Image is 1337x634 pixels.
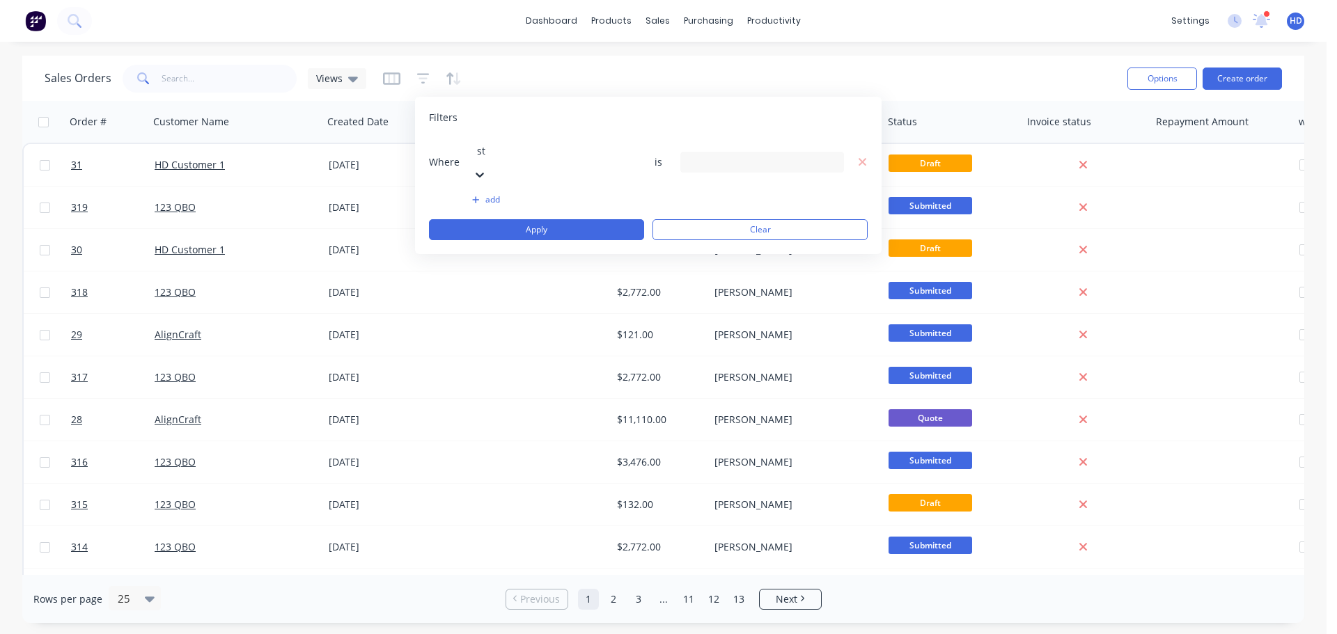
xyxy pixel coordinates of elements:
[155,328,201,341] a: AlignCraft
[889,494,972,512] span: Draft
[155,455,196,468] a: 123 QBO
[889,197,972,214] span: Submitted
[617,455,699,469] div: $3,476.00
[617,328,699,342] div: $121.00
[1164,10,1217,31] div: settings
[889,154,972,172] span: Draft
[71,200,88,214] span: 319
[429,219,644,240] button: Apply
[889,409,972,427] span: Quote
[71,285,88,299] span: 318
[329,285,432,299] div: [DATE]
[33,592,102,606] span: Rows per page
[71,441,155,483] a: 316
[155,243,225,256] a: HD Customer 1
[155,498,196,511] a: 123 QBO
[520,592,560,606] span: Previous
[155,158,225,171] a: HD Customer 1
[472,194,636,205] button: add
[71,356,155,398] a: 317
[1156,115,1249,129] div: Repayment Amount
[617,498,699,512] div: $132.00
[329,243,432,257] div: [DATE]
[714,540,869,554] div: [PERSON_NAME]
[429,111,458,125] span: Filters
[714,413,869,427] div: [PERSON_NAME]
[889,239,972,257] span: Draft
[329,413,432,427] div: [DATE]
[155,285,196,299] a: 123 QBO
[71,243,82,257] span: 30
[71,187,155,228] a: 319
[155,200,196,214] a: 123 QBO
[329,498,432,512] div: [DATE]
[71,399,155,441] a: 28
[316,71,343,86] span: Views
[329,540,432,554] div: [DATE]
[155,540,196,553] a: 123 QBO
[644,155,672,169] span: is
[728,589,749,610] a: Page 13
[329,158,432,172] div: [DATE]
[25,10,46,31] img: Factory
[714,455,869,469] div: [PERSON_NAME]
[889,282,972,299] span: Submitted
[71,158,82,172] span: 31
[45,72,111,85] h1: Sales Orders
[71,484,155,525] a: 315
[889,452,972,469] span: Submitted
[70,115,107,129] div: Order #
[714,370,869,384] div: [PERSON_NAME]
[71,413,82,427] span: 28
[71,526,155,568] a: 314
[506,592,568,606] a: Previous page
[329,200,432,214] div: [DATE]
[617,285,699,299] div: $2,772.00
[71,540,88,554] span: 314
[617,413,699,427] div: $11,110.00
[71,328,82,342] span: 29
[71,144,155,186] a: 31
[652,219,868,240] button: Clear
[703,589,724,610] a: Page 12
[71,569,155,610] a: 27
[740,10,808,31] div: productivity
[678,589,699,610] a: Page 11
[329,328,432,342] div: [DATE]
[1203,68,1282,90] button: Create order
[578,589,599,610] a: Page 1 is your current page
[714,285,869,299] div: [PERSON_NAME]
[584,10,639,31] div: products
[162,65,297,93] input: Search...
[776,592,797,606] span: Next
[327,115,389,129] div: Created Date
[329,370,432,384] div: [DATE]
[155,370,196,383] a: 123 QBO
[760,592,821,606] a: Next page
[714,498,869,512] div: [PERSON_NAME]
[429,155,471,169] span: Where
[71,498,88,512] span: 315
[71,229,155,271] a: 30
[603,589,624,610] a: Page 2
[71,271,155,313] a: 318
[617,370,699,384] div: $2,772.00
[71,455,88,469] span: 316
[714,328,869,342] div: [PERSON_NAME]
[888,115,917,129] div: Status
[889,367,972,384] span: Submitted
[1027,115,1091,129] div: Invoice status
[1290,15,1302,27] span: HD
[889,324,972,342] span: Submitted
[329,455,432,469] div: [DATE]
[153,115,229,129] div: Customer Name
[617,540,699,554] div: $2,772.00
[155,413,201,426] a: AlignCraft
[71,314,155,356] a: 29
[1127,68,1197,90] button: Options
[71,370,88,384] span: 317
[500,589,827,610] ul: Pagination
[889,537,972,554] span: Submitted
[628,589,649,610] a: Page 3
[519,10,584,31] a: dashboard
